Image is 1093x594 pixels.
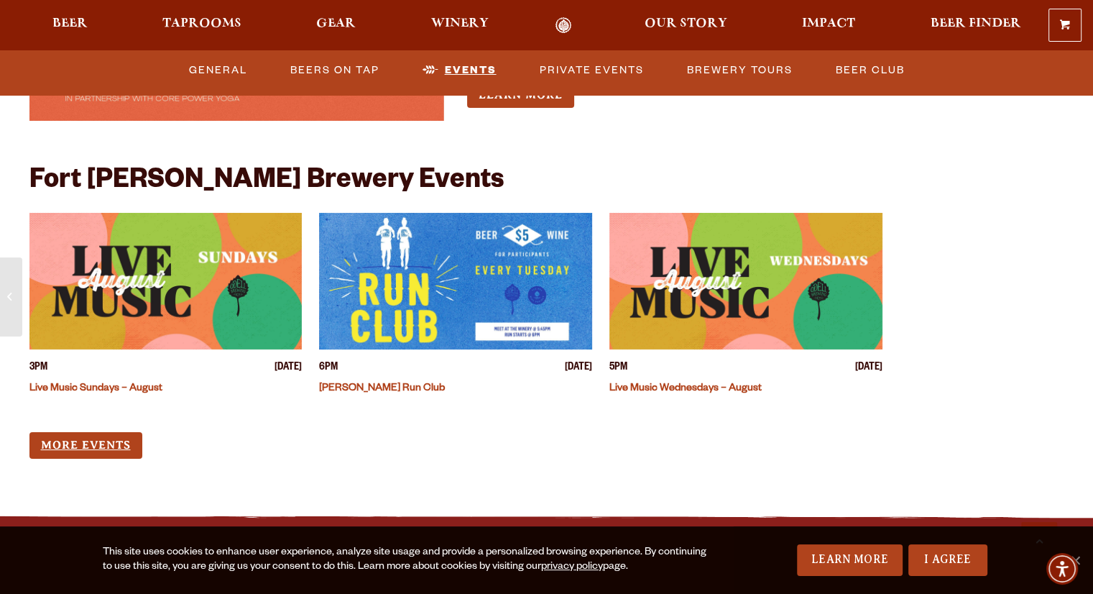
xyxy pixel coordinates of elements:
[153,17,251,34] a: Taprooms
[541,562,603,573] a: privacy policy
[417,54,502,87] a: Events
[830,54,910,87] a: Beer Club
[681,54,798,87] a: Brewery Tours
[319,213,592,349] a: View event details
[797,544,903,576] a: Learn More
[537,17,591,34] a: Odell Home
[316,18,356,29] span: Gear
[183,54,253,87] a: General
[52,18,88,29] span: Beer
[29,167,504,198] h2: Fort [PERSON_NAME] Brewery Events
[635,17,737,34] a: Our Story
[855,361,882,376] span: [DATE]
[609,213,882,349] a: View event details
[908,544,987,576] a: I Agree
[921,17,1030,34] a: Beer Finder
[431,18,489,29] span: Winery
[1021,522,1057,558] a: Scroll to top
[609,383,762,395] a: Live Music Wednesdays – August
[275,361,302,376] span: [DATE]
[29,383,162,395] a: Live Music Sundays – August
[645,18,727,29] span: Our Story
[609,361,627,376] span: 5PM
[29,361,47,376] span: 3PM
[565,361,592,376] span: [DATE]
[319,383,445,395] a: [PERSON_NAME] Run Club
[103,546,716,575] div: This site uses cookies to enhance user experience, analyze site usage and provide a personalized ...
[285,54,385,87] a: Beers on Tap
[162,18,241,29] span: Taprooms
[422,17,498,34] a: Winery
[802,18,855,29] span: Impact
[43,17,97,34] a: Beer
[1046,553,1078,585] div: Accessibility Menu
[930,18,1020,29] span: Beer Finder
[793,17,864,34] a: Impact
[29,432,142,459] a: More Events (opens in a new window)
[534,54,650,87] a: Private Events
[29,213,303,349] a: View event details
[307,17,365,34] a: Gear
[319,361,338,376] span: 6PM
